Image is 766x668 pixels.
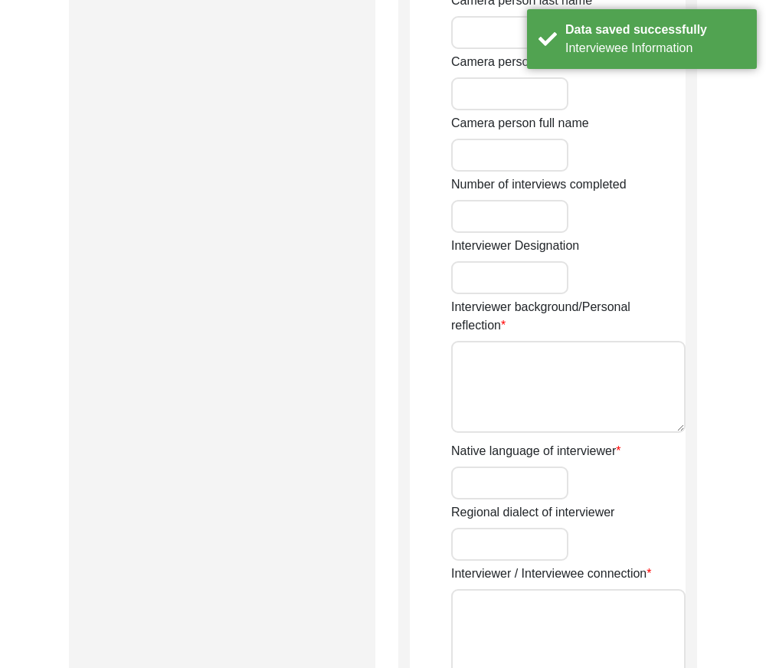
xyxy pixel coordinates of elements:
[451,298,686,335] label: Interviewer background/Personal reflection
[565,21,745,39] div: Data saved successfully
[451,565,651,583] label: Interviewer / Interviewee connection
[451,114,589,133] label: Camera person full name
[451,53,568,71] label: Camera person suffix
[451,503,614,522] label: Regional dialect of interviewer
[451,175,627,194] label: Number of interviews completed
[451,237,579,255] label: Interviewer Designation
[565,39,745,57] div: Interviewee Information
[451,442,620,460] label: Native language of interviewer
